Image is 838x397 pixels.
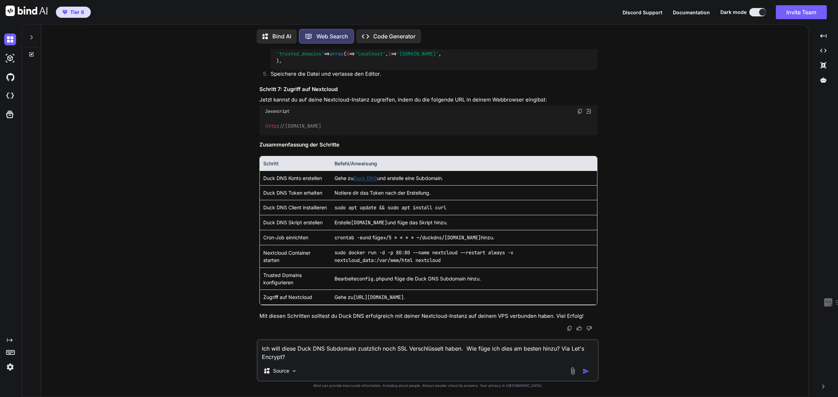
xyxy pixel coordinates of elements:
p: Bind can provide inaccurate information, including about people. Always double-check its answers.... [257,383,599,388]
td: und füge hinzu. [331,230,597,245]
p: Bind AI [272,32,291,40]
span: Documentation [673,9,710,15]
td: Bearbeite und füge die Duck DNS Subdomain hinzu. [331,268,597,290]
p: Code Generator [373,32,416,40]
img: copy [577,108,583,114]
code: [URL][DOMAIN_NAME] [353,294,404,300]
code: config.php [356,276,384,282]
td: Duck DNS Skript erstellen [260,215,331,230]
img: darkAi-studio [4,52,16,64]
td: Trusted Domains konfigurieren [260,268,331,290]
td: Gehe zu . [331,290,597,305]
textarea: Ich will diese Duck DNS Subdomain zustzlich noch SSL Verschlüsselt haben. Wie füge ich dies am be... [258,340,598,361]
td: Duck DNS Konto erstellen [260,171,331,185]
span: Discord Support [623,9,662,15]
th: Schritt [260,156,331,171]
button: Discord Support [623,9,662,16]
td: Notiere dir das Token nach der Erstellung. [331,185,597,200]
img: copy [567,325,572,331]
td: Nextcloud Container starten [260,245,331,268]
img: attachment [569,367,577,375]
code: crontab -e [335,234,362,241]
td: Gehe zu und erstelle eine Subdomain. [331,171,597,185]
button: Documentation [673,9,710,16]
td: Duck DNS Client installieren [260,200,331,215]
span: array [330,51,344,57]
code: sudo apt update && sudo apt install curl [335,204,446,211]
code: : [265,122,322,130]
img: cloudideIcon [4,90,16,102]
img: Open in Browser [586,108,592,114]
span: 0 [346,51,349,57]
img: darkChat [4,33,16,45]
button: Invite Team [776,5,827,19]
span: http [265,123,277,129]
span: Dark mode [720,9,747,16]
span: //[DOMAIN_NAME] [279,123,321,129]
span: Javascript [265,108,289,114]
td: Erstelle und füge das Skript hinzu. [331,215,597,230]
img: githubDark [4,71,16,83]
a: Duck DNS [353,175,377,181]
img: premium [63,10,67,14]
img: icon [582,368,589,375]
code: [DOMAIN_NAME] [351,219,387,226]
code: => ( => , => , ), [276,50,441,65]
h3: Zusammenfassung der Schritte [259,141,597,149]
h3: Schritt 7: Zugriff auf Nextcloud [259,85,597,93]
td: Duck DNS Token erhalten [260,185,331,200]
th: Befehl/Anweisung [331,156,597,171]
img: Bind AI [6,6,47,16]
img: settings [4,361,16,373]
img: like [576,325,582,331]
p: Source [273,367,289,374]
td: Cron-Job einrichten [260,230,331,245]
code: */5 * * * * ~/duckdns/[DOMAIN_NAME] [383,234,481,241]
span: '[DOMAIN_NAME]' [397,51,439,57]
p: Mit diesen Schritten solltest du Duck DNS erfolgreich mit deiner Nextcloud-Instanz auf deinem VPS... [259,312,597,320]
code: sudo docker run -d -p 80:80 --name nextcloud --restart always -v nextcloud_data:/var/www/html nex... [335,249,513,263]
span: Tier 6 [70,9,84,16]
button: premiumTier 6 [56,7,91,18]
span: 1 [388,51,391,57]
p: Jetzt kannst du auf deine Nextcloud-Instanz zugreifen, indem du die folgende URL in deinem Webbro... [259,96,597,104]
img: dislike [586,325,592,331]
td: Zugriff auf Nextcloud [260,290,331,305]
span: 'trusted_domains' [277,51,324,57]
p: Web Search [316,32,348,40]
p: Speichere die Datei und verlasse den Editor. [271,70,597,78]
img: Pick Models [291,368,297,374]
span: 'localhost' [355,51,385,57]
